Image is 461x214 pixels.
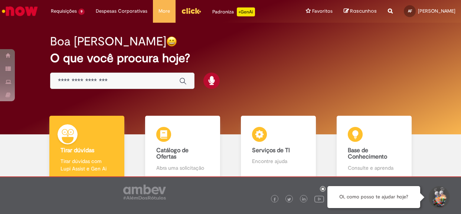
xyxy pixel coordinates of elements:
[166,36,177,47] img: happy-face.png
[344,8,377,15] a: Rascunhos
[61,157,113,172] p: Tirar dúvidas com Lupi Assist e Gen Ai
[312,7,333,15] span: Favoritos
[96,7,147,15] span: Despesas Corporativas
[212,7,255,16] div: Padroniza
[156,164,209,172] p: Abra uma solicitação
[287,198,291,201] img: logo_footer_twitter.png
[428,186,450,208] button: Iniciar Conversa de Suporte
[123,185,166,199] img: logo_footer_ambev_rotulo_gray.png
[1,4,39,19] img: ServiceNow
[348,164,400,172] p: Consulte e aprenda
[418,8,455,14] span: [PERSON_NAME]
[135,116,230,180] a: Catálogo de Ofertas Abra uma solicitação
[326,116,422,180] a: Base de Conhecimento Consulte e aprenda
[408,9,412,13] span: AF
[273,198,277,201] img: logo_footer_facebook.png
[158,7,170,15] span: More
[350,7,377,15] span: Rascunhos
[314,194,324,204] img: logo_footer_youtube.png
[39,116,135,180] a: Tirar dúvidas Tirar dúvidas com Lupi Assist e Gen Ai
[50,35,166,48] h2: Boa [PERSON_NAME]
[181,5,201,16] img: click_logo_yellow_360x200.png
[302,197,306,202] img: logo_footer_linkedin.png
[252,147,290,154] b: Serviços de TI
[237,7,255,16] p: +GenAi
[230,116,326,180] a: Serviços de TI Encontre ajuda
[78,9,85,15] span: 9
[50,52,411,65] h2: O que você procura hoje?
[252,157,304,165] p: Encontre ajuda
[156,147,189,161] b: Catálogo de Ofertas
[348,147,387,161] b: Base de Conhecimento
[61,147,94,154] b: Tirar dúvidas
[327,186,420,208] div: Oi, como posso te ajudar hoje?
[51,7,77,15] span: Requisições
